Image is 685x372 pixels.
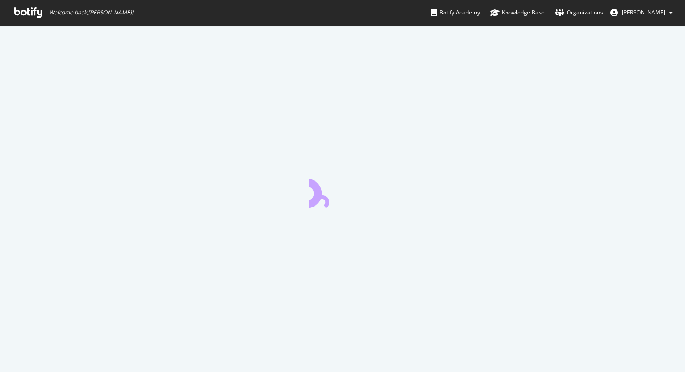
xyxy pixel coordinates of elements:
div: Organizations [555,8,603,17]
div: animation [309,174,376,208]
div: Botify Academy [431,8,480,17]
div: Knowledge Base [490,8,545,17]
button: [PERSON_NAME] [603,5,680,20]
span: Welcome back, [PERSON_NAME] ! [49,9,133,16]
span: Vincent Flaceliere [622,8,665,16]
